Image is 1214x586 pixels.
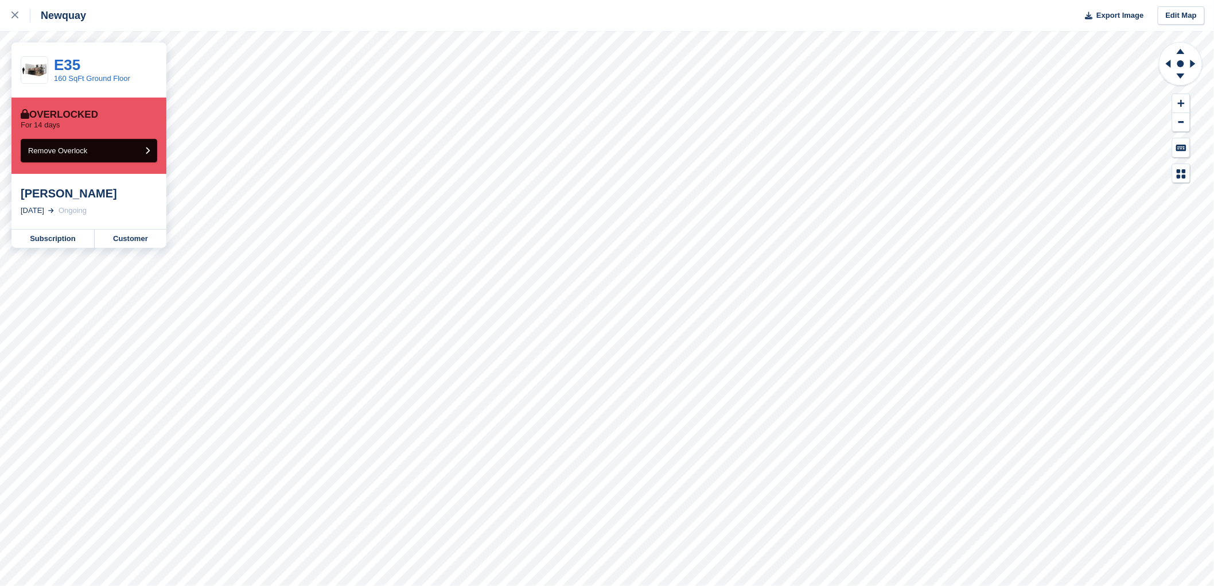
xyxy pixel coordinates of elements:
[1173,164,1190,183] button: Map Legend
[21,187,157,200] div: [PERSON_NAME]
[95,230,166,248] a: Customer
[21,109,98,121] div: Overlocked
[21,60,48,80] img: 150-sqft-unit.jpg
[30,9,86,22] div: Newquay
[1079,6,1144,25] button: Export Image
[1173,94,1190,113] button: Zoom In
[48,208,54,213] img: arrow-right-light-icn-cde0832a797a2874e46488d9cf13f60e5c3a73dbe684e267c42b8395dfbc2abf.svg
[54,74,130,83] a: 160 SqFt Ground Floor
[21,139,157,162] button: Remove Overlock
[1173,113,1190,132] button: Zoom Out
[1173,138,1190,157] button: Keyboard Shortcuts
[1158,6,1205,25] a: Edit Map
[11,230,95,248] a: Subscription
[59,205,87,216] div: Ongoing
[21,121,60,130] p: For 14 days
[54,56,80,73] a: E35
[21,205,44,216] div: [DATE]
[28,146,87,155] span: Remove Overlock
[1096,10,1143,21] span: Export Image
